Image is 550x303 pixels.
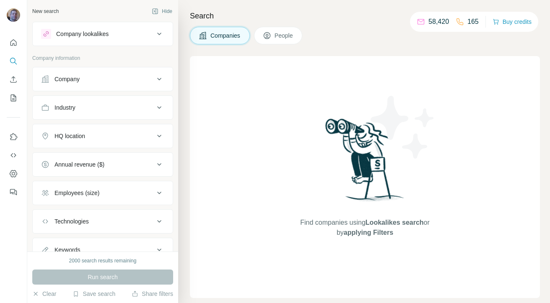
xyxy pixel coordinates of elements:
[33,98,173,118] button: Industry
[33,183,173,203] button: Employees (size)
[7,72,20,87] button: Enrich CSV
[33,69,173,89] button: Company
[33,240,173,260] button: Keywords
[210,31,241,40] span: Companies
[33,24,173,44] button: Company lookalikes
[146,5,178,18] button: Hide
[493,16,532,28] button: Buy credits
[33,154,173,175] button: Annual revenue ($)
[54,132,85,140] div: HQ location
[56,30,109,38] div: Company lookalikes
[322,116,409,210] img: Surfe Illustration - Woman searching with binoculars
[7,8,20,22] img: Avatar
[428,17,449,27] p: 58,420
[7,35,20,50] button: Quick start
[54,217,89,226] div: Technologies
[7,166,20,181] button: Dashboard
[69,257,137,264] div: 2000 search results remaining
[7,129,20,144] button: Use Surfe on LinkedIn
[54,75,80,83] div: Company
[7,185,20,200] button: Feedback
[32,8,59,15] div: New search
[73,290,115,298] button: Save search
[33,211,173,231] button: Technologies
[7,148,20,163] button: Use Surfe API
[54,103,75,112] div: Industry
[365,90,441,165] img: Surfe Illustration - Stars
[366,219,424,226] span: Lookalikes search
[467,17,479,27] p: 165
[275,31,294,40] span: People
[32,290,56,298] button: Clear
[7,90,20,105] button: My lists
[298,218,432,238] span: Find companies using or by
[344,229,393,236] span: applying Filters
[54,189,99,197] div: Employees (size)
[33,126,173,146] button: HQ location
[54,160,104,169] div: Annual revenue ($)
[132,290,173,298] button: Share filters
[7,54,20,69] button: Search
[32,54,173,62] p: Company information
[54,246,80,254] div: Keywords
[190,10,540,22] h4: Search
